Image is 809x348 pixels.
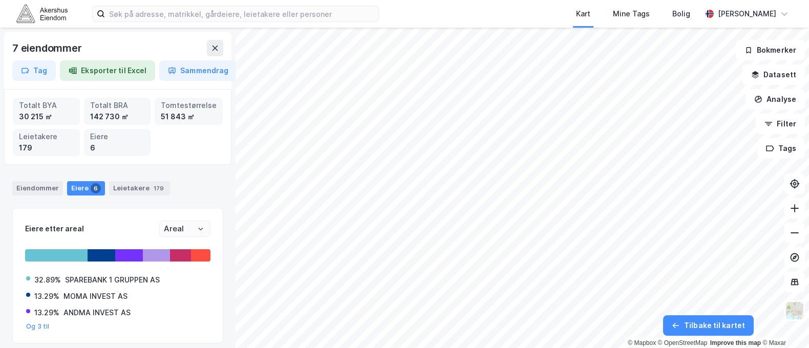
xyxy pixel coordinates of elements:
[742,64,805,85] button: Datasett
[160,221,210,236] input: ClearOpen
[628,339,656,346] a: Mapbox
[746,89,805,110] button: Analyse
[90,142,145,154] div: 6
[105,6,378,21] input: Søk på adresse, matrikkel, gårdeiere, leietakere eller personer
[19,142,74,154] div: 179
[34,274,61,286] div: 32.89%
[758,299,809,348] iframe: Chat Widget
[736,40,805,60] button: Bokmerker
[90,100,145,111] div: Totalt BRA
[90,111,145,122] div: 142 730 ㎡
[613,8,650,20] div: Mine Tags
[757,138,805,159] button: Tags
[758,299,809,348] div: Kontrollprogram for chat
[161,100,217,111] div: Tomtestørrelse
[159,60,237,81] button: Sammendrag
[60,60,155,81] button: Eksporter til Excel
[19,131,74,142] div: Leietakere
[672,8,690,20] div: Bolig
[12,60,56,81] button: Tag
[658,339,708,346] a: OpenStreetMap
[663,315,754,336] button: Tilbake til kartet
[63,290,127,302] div: MOMA INVEST AS
[19,100,74,111] div: Totalt BYA
[12,40,84,56] div: 7 eiendommer
[12,181,63,195] div: Eiendommer
[756,114,805,134] button: Filter
[16,5,68,23] img: akershus-eiendom-logo.9091f326c980b4bce74ccdd9f866810c.svg
[90,131,145,142] div: Eiere
[63,307,131,319] div: ANDMA INVEST AS
[34,307,59,319] div: 13.29%
[161,111,217,122] div: 51 843 ㎡
[67,181,105,195] div: Eiere
[576,8,590,20] div: Kart
[109,181,170,195] div: Leietakere
[65,274,160,286] div: SPAREBANK 1 GRUPPEN AS
[197,225,205,233] button: Open
[25,223,159,235] div: Eiere etter areal
[19,111,74,122] div: 30 215 ㎡
[152,183,166,193] div: 179
[34,290,59,302] div: 13.29%
[718,8,776,20] div: [PERSON_NAME]
[91,183,101,193] div: 6
[710,339,761,346] a: Improve this map
[26,322,50,331] button: Og 3 til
